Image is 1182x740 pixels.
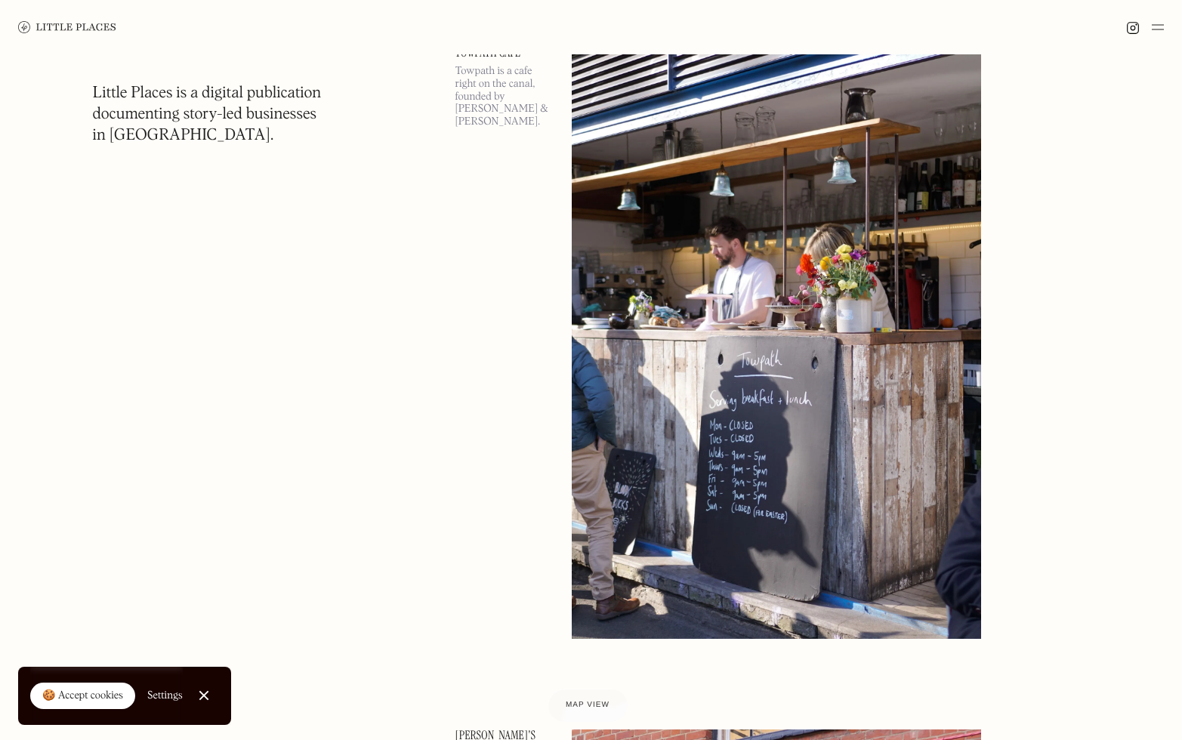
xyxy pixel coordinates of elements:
[566,701,610,709] span: Map view
[189,680,219,711] a: Close Cookie Popup
[42,689,123,704] div: 🍪 Accept cookies
[30,683,135,710] a: 🍪 Accept cookies
[147,679,183,713] a: Settings
[455,65,554,128] p: Towpath is a cafe right on the canal, founded by [PERSON_NAME] & [PERSON_NAME].
[147,690,183,701] div: Settings
[203,695,204,696] div: Close Cookie Popup
[455,47,554,59] a: Towpath Cafe
[572,47,982,639] img: Towpath Cafe
[548,689,628,722] a: Map view
[93,83,322,146] h1: Little Places is a digital publication documenting story-led businesses in [GEOGRAPHIC_DATA].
